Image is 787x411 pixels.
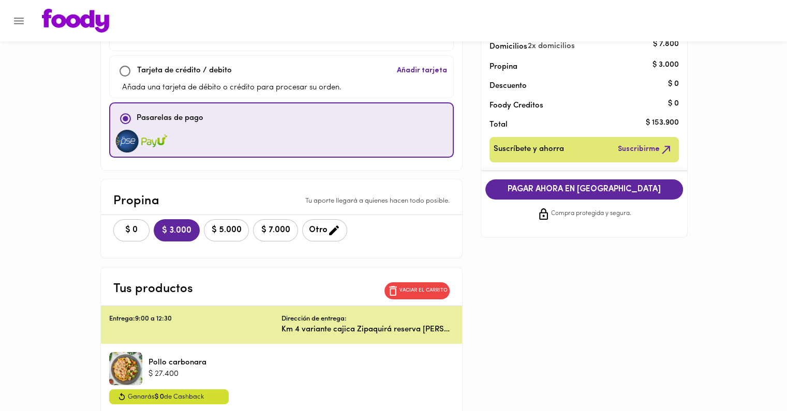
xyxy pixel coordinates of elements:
[652,59,679,70] p: $ 3.000
[109,314,281,324] p: Entrega: 9:00 a 12:30
[113,280,193,298] p: Tus productos
[489,81,527,92] p: Descuento
[489,62,662,72] p: Propina
[489,41,527,52] p: Domicilios
[137,65,232,77] p: Tarjeta de crédito / debito
[668,98,679,109] p: $ 0
[260,225,291,235] span: $ 7.000
[149,369,206,379] p: $ 27.400
[154,219,200,241] button: $ 3.000
[128,391,204,403] span: Ganarás de Cashback
[42,9,109,33] img: logo.png
[253,219,298,241] button: $ 7.000
[155,393,164,400] span: $ 0
[149,357,206,368] p: Pollo carbonara
[618,143,673,156] span: Suscribirme
[399,287,448,294] p: Vaciar el carrito
[141,130,167,153] img: visa
[302,219,347,241] button: Otro
[494,143,564,156] span: Suscríbete y ahorra
[668,79,679,89] p: $ 0
[489,119,662,130] p: Total
[496,185,673,194] span: PAGAR AHORA EN [GEOGRAPHIC_DATA]
[281,314,347,324] p: Dirección de entrega:
[122,82,341,94] p: Añada una tarjeta de débito o crédito para procesar su orden.
[551,209,631,219] span: Compra protegida y segura.
[384,282,450,299] button: Vaciar el carrito
[727,351,777,401] iframe: Messagebird Livechat Widget
[305,196,450,206] p: Tu aporte llegará a quienes hacen todo posible.
[395,60,449,82] button: Añadir tarjeta
[309,224,340,237] span: Otro
[281,324,454,335] p: Km 4 variante cajica Zipaquirá reserva [PERSON_NAME] etapa 1 Reserva [PERSON_NAME] 1 Torre 3 apto...
[616,141,675,158] button: Suscribirme
[485,179,683,200] button: PAGAR AHORA EN [GEOGRAPHIC_DATA]
[653,39,679,50] p: $ 7.800
[113,192,159,210] p: Propina
[137,113,203,125] p: Pasarelas de pago
[6,8,32,34] button: Menu
[113,219,150,241] button: $ 0
[528,40,575,53] span: 2 x domicilios
[489,100,662,111] p: Foody Creditos
[211,225,242,235] span: $ 5.000
[397,66,447,76] span: Añadir tarjeta
[162,226,191,236] span: $ 3.000
[204,219,249,241] button: $ 5.000
[114,130,140,153] img: visa
[120,225,143,235] span: $ 0
[646,117,679,128] p: $ 153.900
[109,352,142,385] div: Pollo carbonara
